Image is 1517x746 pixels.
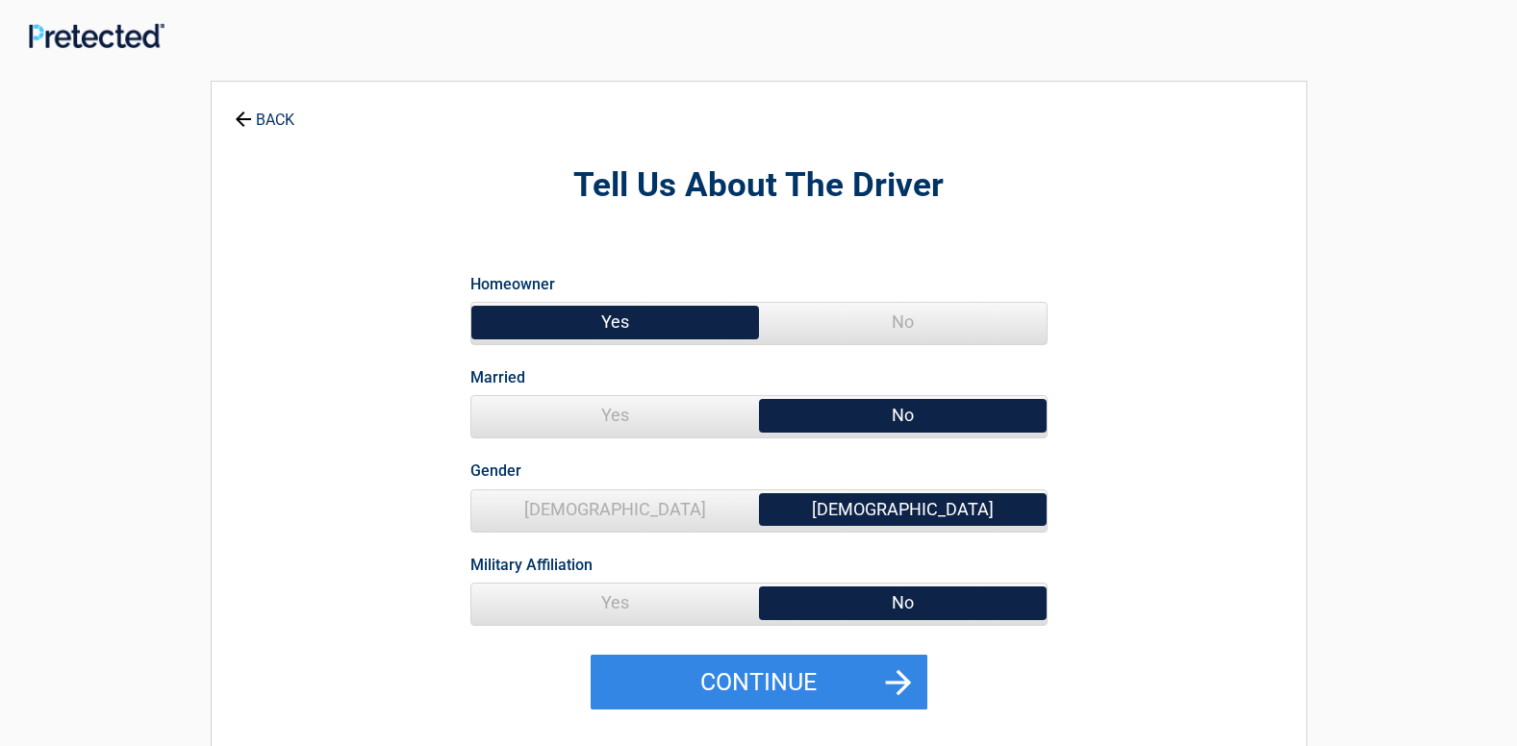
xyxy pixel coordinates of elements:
[471,490,759,529] span: [DEMOGRAPHIC_DATA]
[470,458,521,484] label: Gender
[759,396,1047,435] span: No
[29,23,164,48] img: Main Logo
[231,94,298,128] a: BACK
[471,303,759,341] span: Yes
[317,163,1201,209] h2: Tell Us About The Driver
[759,303,1047,341] span: No
[470,364,525,390] label: Married
[471,584,759,622] span: Yes
[471,396,759,435] span: Yes
[591,655,927,710] button: Continue
[470,552,593,578] label: Military Affiliation
[470,271,555,297] label: Homeowner
[759,584,1047,622] span: No
[759,490,1047,529] span: [DEMOGRAPHIC_DATA]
